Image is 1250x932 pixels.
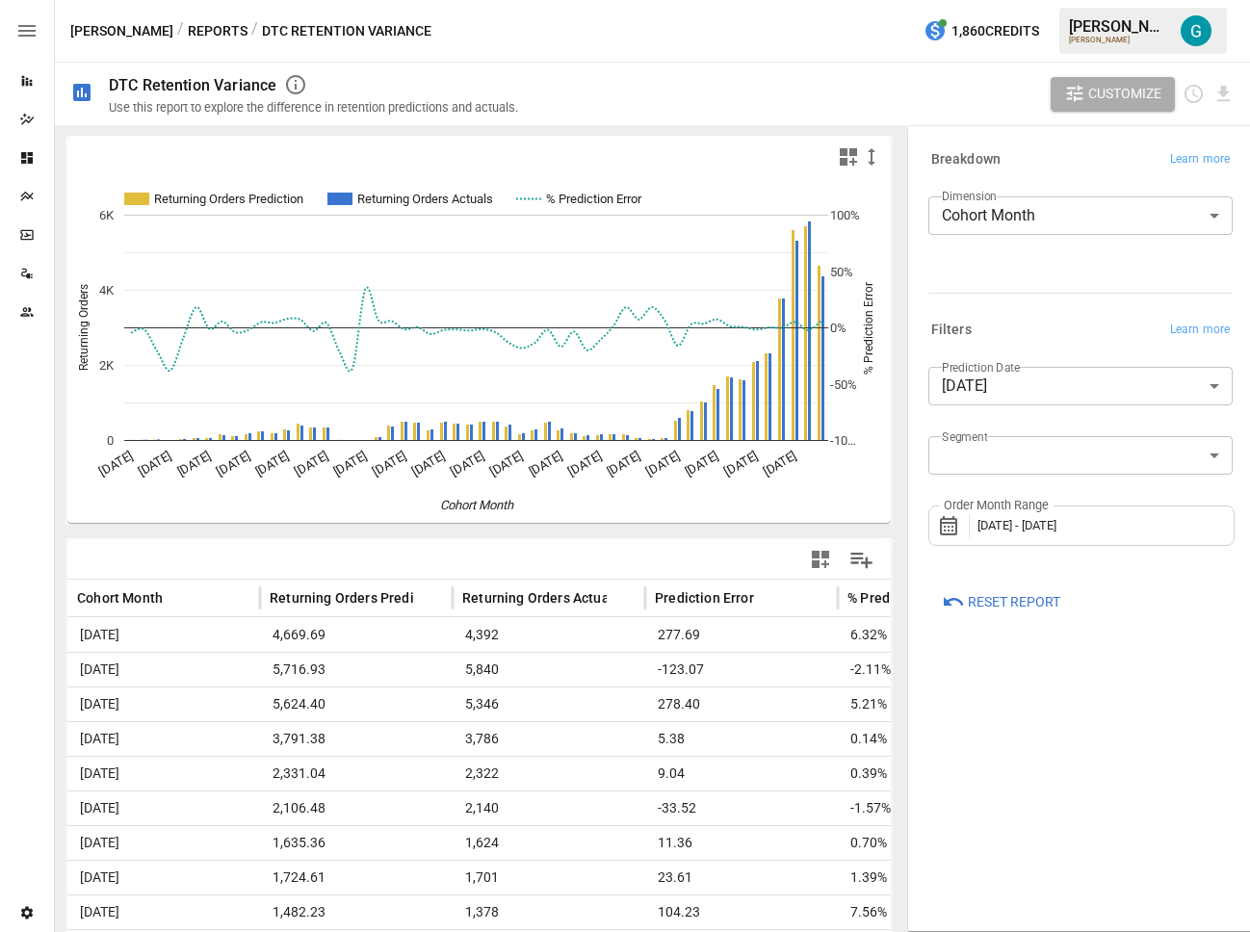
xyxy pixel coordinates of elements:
text: Cohort Month [440,498,514,512]
span: [DATE] [77,861,122,894]
div: / [177,19,184,43]
span: 2,140 [462,791,502,825]
button: Reset Report [928,584,1074,619]
button: Sort [756,584,783,611]
div: / [251,19,258,43]
button: Gavin Acres [1169,4,1223,58]
span: 278.40 [655,687,703,721]
text: [DATE] [605,449,643,479]
span: [DATE] [77,618,122,652]
text: [DATE] [409,449,448,479]
span: -1.57% [847,791,894,825]
text: 4K [99,283,115,298]
span: 1,701 [462,861,502,894]
text: Returning Orders [77,285,91,372]
span: [DATE] [77,722,122,756]
span: 9.04 [655,757,688,790]
span: 2,106.48 [270,791,328,825]
label: Prediction Date [942,359,1020,375]
div: [PERSON_NAME] [1069,36,1169,44]
button: Manage Columns [840,538,883,582]
span: 1,378 [462,895,502,929]
text: [DATE] [527,449,565,479]
span: [DATE] [77,826,122,860]
span: 1.39% [847,861,890,894]
span: 23.61 [655,861,695,894]
svg: A chart. [67,176,876,523]
span: 3,786 [462,722,502,756]
text: % Prediction Error [862,282,875,375]
span: 1,635.36 [270,826,328,860]
text: % Prediction Error [546,192,642,206]
span: 2,331.04 [270,757,328,790]
span: -33.52 [655,791,699,825]
span: 5,346 [462,687,502,721]
button: Sort [416,584,443,611]
div: DTC Retention Variance [109,76,276,94]
text: 2K [99,358,115,373]
span: 4,669.69 [270,618,328,652]
span: [DATE] [77,687,122,721]
span: [DATE] - [DATE] [977,518,1056,532]
span: 5,840 [462,653,502,686]
text: [DATE] [292,449,330,479]
span: 5,624.40 [270,687,328,721]
span: Returning Orders Prediction [270,588,446,608]
button: Sort [165,584,192,611]
text: [DATE] [175,449,214,479]
text: [DATE] [96,449,135,479]
span: 277.69 [655,618,703,652]
text: [DATE] [214,449,252,479]
button: [PERSON_NAME] [70,19,173,43]
label: Dimension [942,188,997,204]
span: 0.70% [847,826,890,860]
text: [DATE] [253,449,292,479]
span: 1,482.23 [270,895,328,929]
label: Segment [942,428,987,445]
div: Cohort Month [928,196,1233,235]
button: Download report [1212,83,1235,105]
text: [DATE] [565,449,604,479]
text: Returning Orders Prediction [154,192,303,206]
span: 11.36 [655,826,695,860]
div: [PERSON_NAME] [1069,17,1169,36]
text: [DATE] [448,449,486,479]
div: Use this report to explore the difference in retention predictions and actuals. [109,100,518,115]
span: Cohort Month [77,588,163,608]
button: Sort [609,584,636,611]
span: 3,791.38 [270,722,328,756]
text: [DATE] [331,449,370,479]
div: [DATE] [928,367,1233,405]
text: -10… [830,433,856,448]
button: Schedule report [1183,83,1205,105]
span: Learn more [1170,150,1230,169]
span: Returning Orders Actuals [462,588,620,608]
label: Order Month Range [939,497,1054,514]
span: 104.23 [655,895,703,929]
span: 5,716.93 [270,653,328,686]
span: [DATE] [77,791,122,825]
span: Customize [1088,82,1161,106]
span: 5.21% [847,687,890,721]
img: Gavin Acres [1181,15,1211,46]
span: 0.14% [847,722,890,756]
h6: Filters [931,320,972,341]
span: 5.38 [655,722,688,756]
span: [DATE] [77,895,122,929]
span: 4,392 [462,618,502,652]
text: 0% [830,321,846,335]
text: 50% [830,265,853,279]
text: [DATE] [643,449,682,479]
text: [DATE] [136,449,174,479]
span: 7.56% [847,895,890,929]
button: 1,860Credits [916,13,1047,49]
span: [DATE] [77,653,122,686]
text: -50% [830,377,857,392]
span: % Prediction Error [847,588,959,608]
span: Prediction Error [655,588,754,608]
span: 1,724.61 [270,861,328,894]
button: Reports [188,19,247,43]
span: [DATE] [77,757,122,790]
